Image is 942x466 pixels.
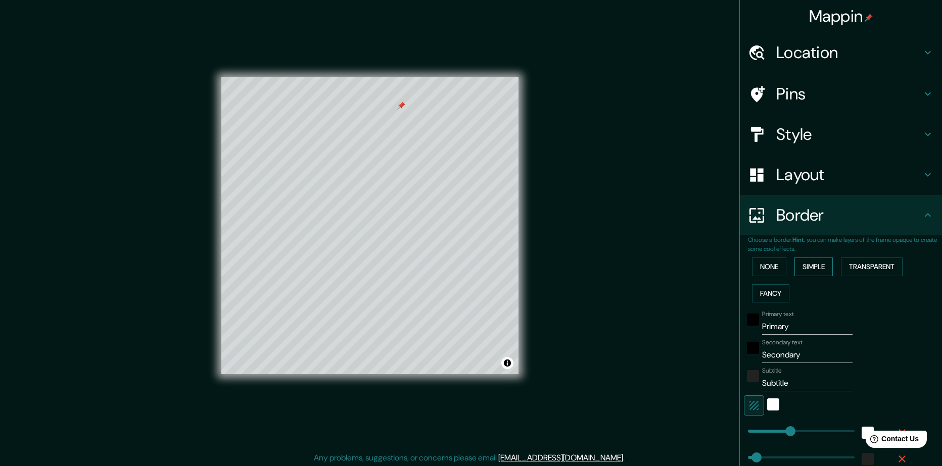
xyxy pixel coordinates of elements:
[865,14,873,22] img: pin-icon.png
[625,452,626,464] div: .
[794,257,833,276] button: Simple
[626,452,628,464] div: .
[841,257,903,276] button: Transparent
[752,257,786,276] button: None
[740,114,942,154] div: Style
[314,452,625,464] p: Any problems, suggestions, or concerns please email .
[740,74,942,114] div: Pins
[748,235,942,253] p: Choose a border. : you can make layers of the frame opaque to create some cool effects.
[776,205,922,225] h4: Border
[792,236,804,244] b: Hint
[501,357,513,369] button: Toggle attribution
[762,367,782,375] label: Subtitle
[776,84,922,104] h4: Pins
[740,32,942,73] div: Location
[776,124,922,144] h4: Style
[762,310,793,319] label: Primary text
[498,452,623,463] a: [EMAIL_ADDRESS][DOMAIN_NAME]
[740,195,942,235] div: Border
[852,427,931,455] iframe: Help widget launcher
[747,370,759,382] button: color-222222
[776,42,922,63] h4: Location
[762,338,803,347] label: Secondary text
[862,453,874,465] button: color-222222
[747,314,759,326] button: black
[740,154,942,195] div: Layout
[747,342,759,354] button: black
[767,398,779,410] button: white
[809,6,873,26] h4: Mappin
[776,165,922,185] h4: Layout
[752,284,789,303] button: Fancy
